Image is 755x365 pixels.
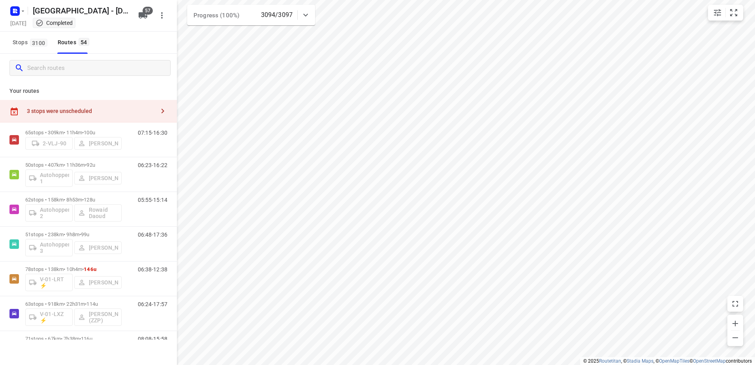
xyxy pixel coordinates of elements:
[138,266,167,273] p: 06:38-12:38
[86,301,98,307] span: 114u
[36,19,73,27] div: Completed
[81,231,89,237] span: 99u
[86,162,95,168] span: 92u
[27,108,155,114] div: 3 stops were unscheduled
[261,10,293,20] p: 3094/3097
[710,5,725,21] button: Map settings
[138,197,167,203] p: 05:55-15:14
[25,162,122,168] p: 50 stops • 407km • 11h36m
[25,301,122,307] p: 63 stops • 918km • 22h31m
[583,358,752,364] li: © 2025 , © , © © contributors
[84,266,96,272] span: 146u
[138,130,167,136] p: 07:15-16:30
[143,7,153,15] span: 57
[79,38,89,46] span: 54
[599,358,621,364] a: Routetitan
[25,336,122,342] p: 71 stops • 67km • 7h38m
[81,336,92,342] span: 116u
[193,12,239,19] span: Progress (100%)
[79,231,81,237] span: •
[25,197,122,203] p: 62 stops • 158km • 8h53m
[25,231,122,237] p: 51 stops • 238km • 9h8m
[79,336,81,342] span: •
[30,39,47,47] span: 3100
[84,197,95,203] span: 128u
[659,358,689,364] a: OpenMapTiles
[84,130,95,135] span: 100u
[27,62,170,74] input: Search routes
[58,38,92,47] div: Routes
[138,231,167,238] p: 06:48-17:36
[138,162,167,168] p: 06:23-16:22
[25,130,122,135] p: 65 stops • 309km • 11h4m
[9,87,167,95] p: Your routes
[708,5,743,21] div: small contained button group
[138,336,167,342] p: 08:08-15:58
[135,8,151,23] button: 57
[25,266,122,272] p: 78 stops • 138km • 10h4m
[85,162,86,168] span: •
[726,5,742,21] button: Fit zoom
[138,301,167,307] p: 06:24-17:57
[627,358,654,364] a: Stadia Maps
[82,266,84,272] span: •
[85,301,86,307] span: •
[13,38,50,47] span: Stops
[693,358,726,364] a: OpenStreetMap
[187,5,315,25] div: Progress (100%)3094/3097
[82,130,84,135] span: •
[82,197,84,203] span: •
